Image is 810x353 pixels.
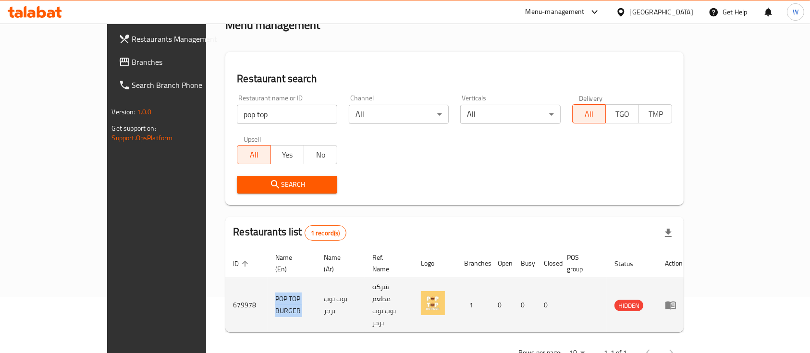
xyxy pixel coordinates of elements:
td: 0 [490,278,513,332]
button: Yes [270,145,304,164]
td: بوب توب برجر [316,278,365,332]
span: Search [245,179,330,191]
div: All [349,105,449,124]
div: All [460,105,561,124]
div: Menu-management [526,6,585,18]
span: W [793,7,798,17]
th: Logo [413,249,456,278]
td: 679978 [225,278,268,332]
span: 1.0.0 [137,106,152,118]
span: TGO [610,107,635,121]
label: Upsell [244,135,261,142]
span: Name (En) [275,252,305,275]
button: All [572,104,606,123]
span: Name (Ar) [324,252,353,275]
td: POP TOP BURGER [268,278,316,332]
span: Branches [132,56,235,68]
span: 1 record(s) [305,229,346,238]
span: Yes [275,148,300,162]
th: Busy [513,249,536,278]
div: [GEOGRAPHIC_DATA] [630,7,693,17]
td: 0 [513,278,536,332]
td: 0 [536,278,559,332]
span: HIDDEN [614,300,643,311]
span: All [241,148,267,162]
button: TGO [605,104,639,123]
a: Branches [111,50,243,73]
span: Version: [112,106,135,118]
button: No [304,145,337,164]
span: Ref. Name [372,252,402,275]
span: ID [233,258,251,269]
img: POP TOP BURGER [421,291,445,315]
div: Menu [665,299,683,311]
h2: Restaurants list [233,225,346,241]
a: Search Branch Phone [111,73,243,97]
td: شركة مطعم بوب توب برجر [365,278,413,332]
span: POS group [567,252,595,275]
th: Closed [536,249,559,278]
th: Open [490,249,513,278]
th: Action [657,249,690,278]
span: Status [614,258,646,269]
div: Export file [657,221,680,244]
input: Search for restaurant name or ID.. [237,105,337,124]
a: Restaurants Management [111,27,243,50]
span: Restaurants Management [132,33,235,45]
span: TMP [643,107,668,121]
table: enhanced table [225,249,690,332]
label: Delivery [579,95,603,101]
button: Search [237,176,337,194]
span: No [308,148,333,162]
span: All [577,107,602,121]
th: Branches [456,249,490,278]
a: Support.OpsPlatform [112,132,173,144]
span: Search Branch Phone [132,79,235,91]
button: All [237,145,270,164]
span: Get support on: [112,122,156,134]
td: 1 [456,278,490,332]
h2: Menu management [225,17,320,33]
button: TMP [638,104,672,123]
h2: Restaurant search [237,72,672,86]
